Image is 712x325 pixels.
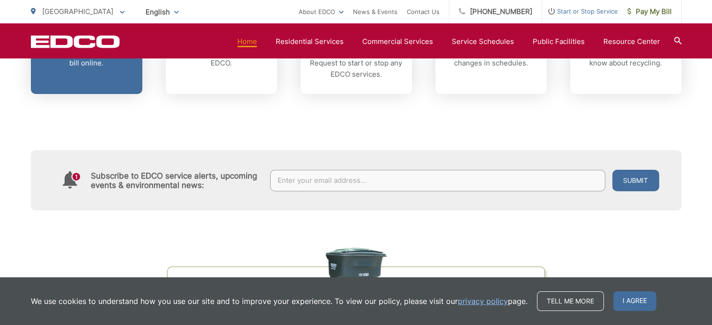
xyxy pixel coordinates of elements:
a: Resource Center [603,36,660,47]
a: Commercial Services [362,36,433,47]
a: privacy policy [458,296,508,307]
a: Residential Services [276,36,344,47]
a: About EDCO [299,6,344,17]
a: EDCD logo. Return to the homepage. [31,35,120,48]
a: News & Events [353,6,397,17]
span: Pay My Bill [627,6,672,17]
span: I agree [613,291,656,311]
a: Home [237,36,257,47]
button: Submit [612,170,659,191]
a: Public Facilities [533,36,585,47]
a: Service Schedules [452,36,514,47]
a: Contact Us [407,6,440,17]
span: [GEOGRAPHIC_DATA] [42,7,113,16]
span: English [139,4,186,20]
a: Tell me more [537,291,604,311]
p: Request to start or stop any EDCO services. [310,58,403,80]
p: We use cookies to understand how you use our site and to improve your experience. To view our pol... [31,296,528,307]
input: Enter your email address... [270,170,605,191]
h4: Subscribe to EDCO service alerts, upcoming events & environmental news: [91,171,261,190]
